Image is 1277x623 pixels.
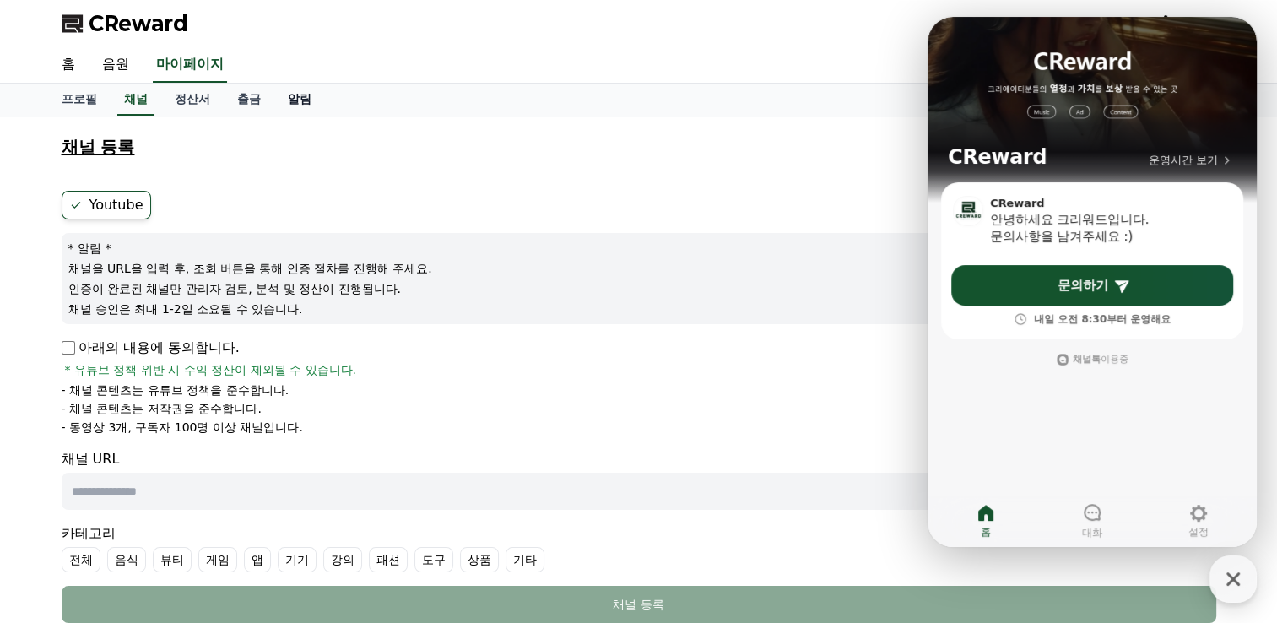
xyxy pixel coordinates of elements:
[107,547,146,572] label: 음식
[62,547,100,572] label: 전체
[506,547,544,572] label: 기타
[48,84,111,116] a: 프로필
[62,449,1216,510] div: 채널 URL
[414,547,453,572] label: 도구
[68,280,1209,297] p: 인증이 완료된 채널만 관리자 검토, 분석 및 정산이 진행됩니다.
[62,586,1216,623] button: 채널 등록
[68,260,1209,277] p: 채널을 URL을 입력 후, 조회 버튼을 통해 인증 절차를 진행해 주세요.
[369,547,408,572] label: 패션
[62,400,262,417] p: - 채널 콘텐츠는 저작권을 준수합니다.
[55,123,1223,171] button: 채널 등록
[274,84,325,116] a: 알림
[48,47,89,83] a: 홈
[161,84,224,116] a: 정산서
[153,547,192,572] label: 뷰티
[89,47,143,83] a: 음원
[198,547,237,572] label: 게임
[68,301,1209,317] p: 채널 승인은 최대 1-2일 소요될 수 있습니다.
[244,547,271,572] label: 앱
[153,47,227,83] a: 마이페이지
[65,361,357,378] span: * 유튜브 정책 위반 시 수익 정산이 제외될 수 있습니다.
[117,84,154,116] a: 채널
[928,17,1257,547] iframe: Channel chat
[89,10,188,37] span: CReward
[460,547,499,572] label: 상품
[62,523,1216,572] div: 카테고리
[62,10,188,37] a: CReward
[278,547,317,572] label: 기기
[62,382,289,398] p: - 채널 콘텐츠는 유튜브 정책을 준수합니다.
[323,547,362,572] label: 강의
[62,138,135,156] h4: 채널 등록
[62,419,303,436] p: - 동영상 3개, 구독자 100명 이상 채널입니다.
[62,338,240,358] p: 아래의 내용에 동의합니다.
[95,596,1182,613] div: 채널 등록
[62,191,151,219] label: Youtube
[224,84,274,116] a: 출금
